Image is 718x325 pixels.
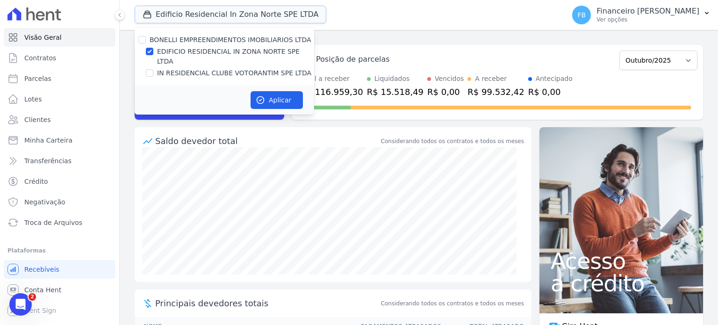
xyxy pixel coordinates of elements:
div: Plataformas [7,245,112,256]
label: BONELLI EMPREENDIMENTOS IMOBILIARIOS LTDA [150,36,311,43]
a: Minha Carteira [4,131,115,150]
a: Conta Hent [4,281,115,299]
div: R$ 15.518,49 [367,86,424,98]
a: Contratos [4,49,115,67]
div: R$ 116.959,30 [301,86,363,98]
span: Clientes [24,115,50,124]
div: Antecipado [536,74,573,84]
span: Contratos [24,53,56,63]
span: Acesso [551,250,692,272]
div: Total a receber [301,74,363,84]
button: FB Financeiro [PERSON_NAME] Ver opções [565,2,718,28]
a: Lotes [4,90,115,108]
button: Edificio Residencial In Zona Norte SPE LTDA [135,6,326,23]
span: Conta Hent [24,285,61,295]
div: R$ 0,00 [528,86,573,98]
span: Lotes [24,94,42,104]
div: Considerando todos os contratos e todos os meses [381,137,524,145]
span: Crédito [24,177,48,186]
a: Troca de Arquivos [4,213,115,232]
a: Transferências [4,152,115,170]
span: 2 [29,293,36,301]
div: A receber [475,74,507,84]
a: Parcelas [4,69,115,88]
span: Principais devedores totais [155,297,379,310]
label: IN RESIDENCIAL CLUBE VOTORANTIM SPE LTDA [157,68,311,78]
span: Parcelas [24,74,51,83]
span: Minha Carteira [24,136,72,145]
button: Aplicar [251,91,303,109]
div: Saldo devedor total [155,135,379,147]
div: Liquidados [374,74,410,84]
span: a crédito [551,272,692,295]
div: R$ 99.532,42 [467,86,524,98]
p: Ver opções [596,16,699,23]
span: Negativação [24,197,65,207]
div: Posição de parcelas [316,54,390,65]
a: Clientes [4,110,115,129]
span: Troca de Arquivos [24,218,82,227]
p: Financeiro [PERSON_NAME] [596,7,699,16]
iframe: Intercom live chat [9,293,32,316]
span: Visão Geral [24,33,62,42]
div: Vencidos [435,74,464,84]
span: Considerando todos os contratos e todos os meses [381,299,524,308]
a: Recebíveis [4,260,115,279]
label: EDIFICIO RESIDENCIAL IN ZONA NORTE SPE LTDA [157,47,314,66]
span: FB [577,12,586,18]
a: Negativação [4,193,115,211]
span: Transferências [24,156,72,166]
span: Recebíveis [24,265,59,274]
a: Crédito [4,172,115,191]
div: R$ 0,00 [427,86,464,98]
a: Visão Geral [4,28,115,47]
